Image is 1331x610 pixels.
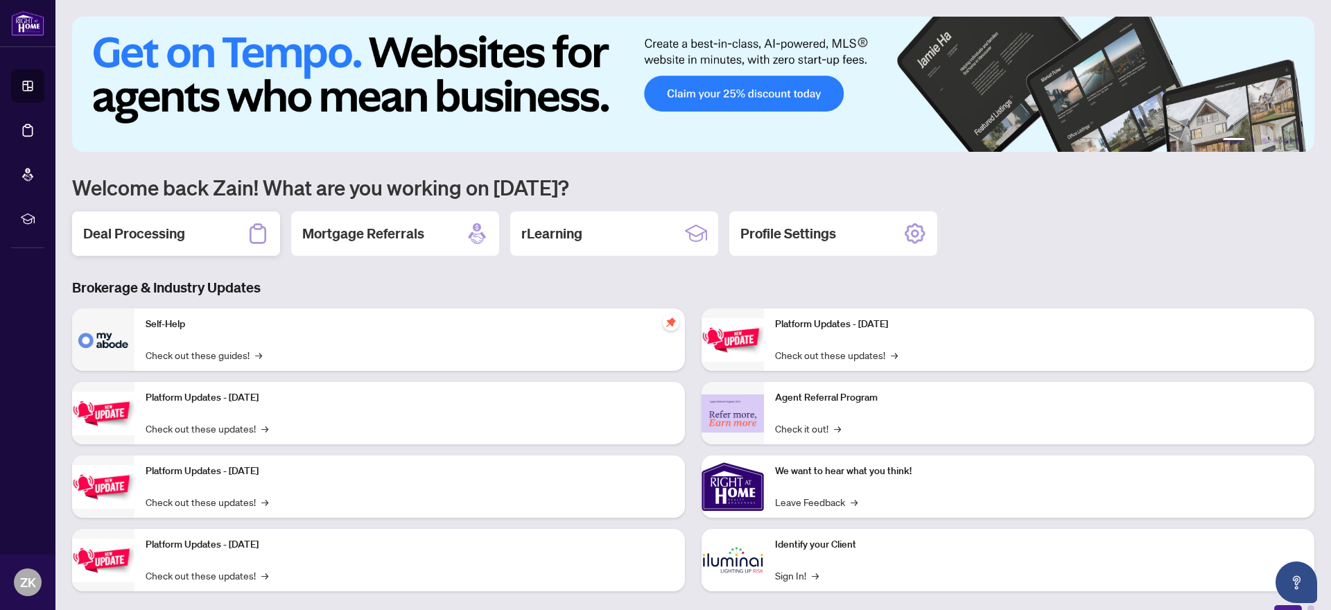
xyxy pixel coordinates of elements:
[20,573,36,592] span: ZK
[521,224,582,243] h2: rLearning
[1273,138,1278,143] button: 4
[1223,138,1245,143] button: 1
[834,421,841,436] span: →
[11,10,44,36] img: logo
[261,421,268,436] span: →
[72,539,134,582] img: Platform Updates - July 8, 2025
[740,224,836,243] h2: Profile Settings
[775,317,1303,332] p: Platform Updates - [DATE]
[255,347,262,363] span: →
[775,494,858,509] a: Leave Feedback→
[146,347,262,363] a: Check out these guides!→
[1276,561,1317,603] button: Open asap
[702,318,764,362] img: Platform Updates - June 23, 2025
[702,394,764,433] img: Agent Referral Program
[1262,138,1267,143] button: 3
[891,347,898,363] span: →
[775,390,1303,406] p: Agent Referral Program
[72,465,134,509] img: Platform Updates - July 21, 2025
[146,568,268,583] a: Check out these updates!→
[261,568,268,583] span: →
[812,568,819,583] span: →
[146,390,674,406] p: Platform Updates - [DATE]
[72,392,134,435] img: Platform Updates - September 16, 2025
[775,347,898,363] a: Check out these updates!→
[302,224,424,243] h2: Mortgage Referrals
[702,529,764,591] img: Identify your Client
[72,17,1314,152] img: Slide 0
[775,464,1303,479] p: We want to hear what you think!
[1295,138,1300,143] button: 6
[851,494,858,509] span: →
[775,568,819,583] a: Sign In!→
[72,174,1314,200] h1: Welcome back Zain! What are you working on [DATE]?
[1284,138,1289,143] button: 5
[146,421,268,436] a: Check out these updates!→
[146,464,674,479] p: Platform Updates - [DATE]
[1251,138,1256,143] button: 2
[72,278,1314,297] h3: Brokerage & Industry Updates
[83,224,185,243] h2: Deal Processing
[146,317,674,332] p: Self-Help
[702,455,764,518] img: We want to hear what you think!
[775,421,841,436] a: Check it out!→
[663,314,679,331] span: pushpin
[261,494,268,509] span: →
[146,494,268,509] a: Check out these updates!→
[72,308,134,371] img: Self-Help
[775,537,1303,552] p: Identify your Client
[146,537,674,552] p: Platform Updates - [DATE]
